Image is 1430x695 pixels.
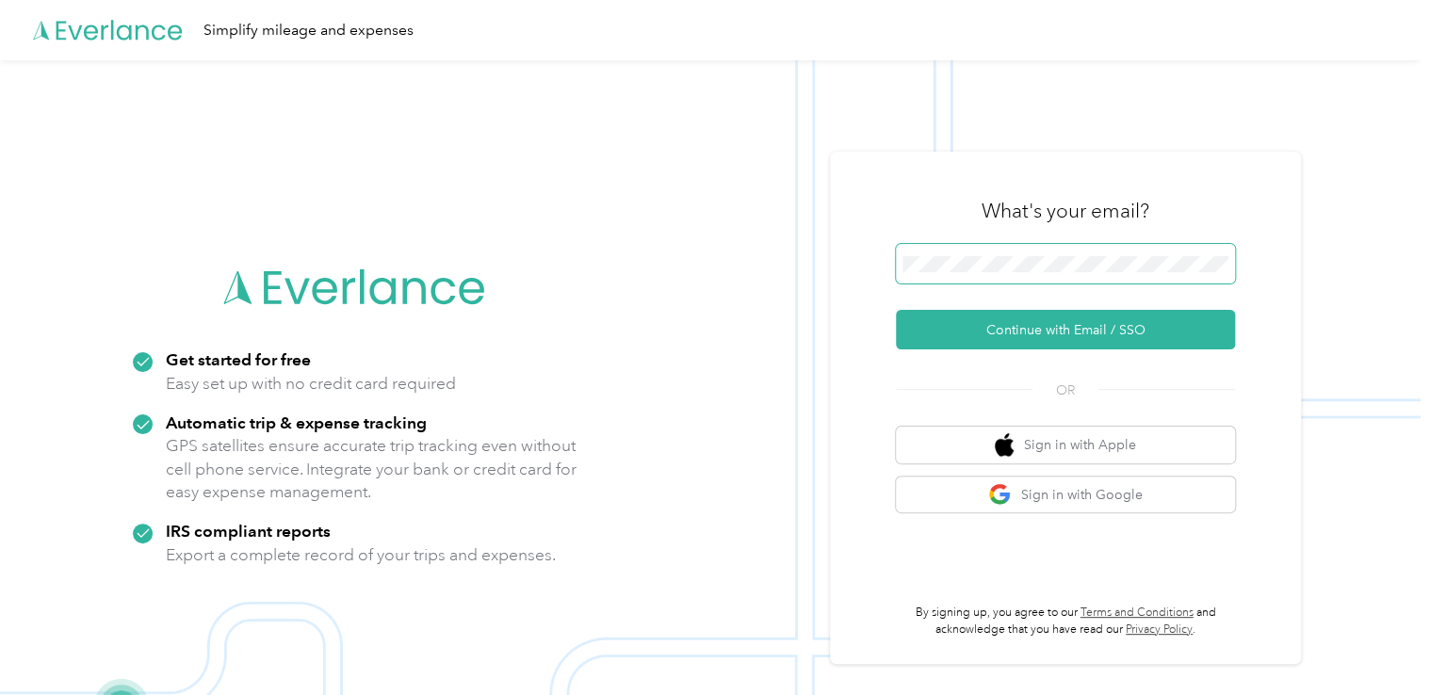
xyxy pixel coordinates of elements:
button: Continue with Email / SSO [896,310,1235,349]
p: GPS satellites ensure accurate trip tracking even without cell phone service. Integrate your bank... [166,434,577,504]
a: Terms and Conditions [1081,606,1194,620]
h3: What's your email? [982,198,1149,224]
strong: Automatic trip & expense tracking [166,412,427,432]
strong: Get started for free [166,349,311,369]
div: Simplify mileage and expenses [203,19,414,42]
button: google logoSign in with Google [896,477,1235,513]
a: Privacy Policy [1126,622,1193,637]
button: apple logoSign in with Apple [896,427,1235,463]
p: Easy set up with no credit card required [166,372,456,396]
img: google logo [988,483,1012,507]
p: By signing up, you agree to our and acknowledge that you have read our . [896,605,1235,638]
span: OR [1032,380,1098,400]
p: Export a complete record of your trips and expenses. [166,543,556,567]
strong: IRS compliant reports [166,521,331,541]
img: apple logo [995,433,1014,457]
